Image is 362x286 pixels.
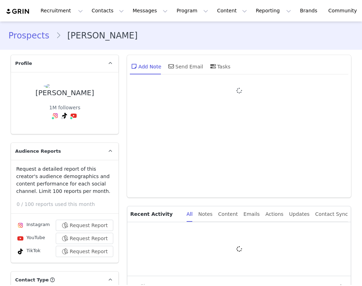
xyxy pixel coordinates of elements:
[17,201,119,208] p: 0 / 100 reports used this month
[88,3,128,19] button: Contacts
[16,247,41,256] div: TikTok
[6,8,30,15] img: grin logo
[49,104,80,111] div: 1M followers
[44,83,86,89] img: c9a3817b-59e4-4e86-8318-ef6978be9d84.jpg
[36,3,87,19] button: Recruitment
[16,165,113,195] p: Request a detailed report of this creator's audience demographics and content performance for eac...
[18,223,23,228] img: instagram.svg
[8,29,56,42] a: Prospects
[56,220,114,231] button: Request Report
[15,276,49,284] span: Contact Type
[130,206,181,222] p: Recent Activity
[16,234,45,243] div: YouTube
[56,246,114,257] button: Request Report
[167,58,203,75] div: Send Email
[128,3,172,19] button: Messages
[36,89,94,97] div: [PERSON_NAME]
[213,3,251,19] button: Content
[198,206,212,222] div: Notes
[130,58,161,75] div: Add Note
[218,206,238,222] div: Content
[315,206,348,222] div: Contact Sync
[187,206,193,222] div: All
[265,206,283,222] div: Actions
[53,113,58,118] img: instagram.svg
[252,3,295,19] button: Reporting
[296,3,324,19] a: Brands
[15,60,32,67] span: Profile
[172,3,212,19] button: Program
[289,206,309,222] div: Updates
[56,233,114,244] button: Request Report
[16,221,50,230] div: Instagram
[15,148,61,155] span: Audience Reports
[243,206,260,222] div: Emails
[209,58,231,75] div: Tasks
